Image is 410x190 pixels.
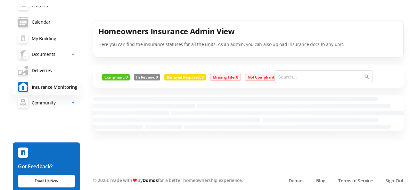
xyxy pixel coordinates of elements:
span: Not Compliant: 0 [245,74,281,81]
h4: Homeowners Insurance Admin View [98,26,398,37]
a: Sign Out [385,177,404,184]
span: Missing File: 0 [210,74,241,81]
a: My Building [13,30,80,47]
a: Domos [289,177,304,184]
a: Calendar [13,13,80,30]
span: Renewal Required: 0 [164,74,206,80]
span: In Review: 0 [134,74,160,80]
input: Search... [275,70,373,83]
a: Terms of Service [338,177,373,184]
p: Here you can find the insurance statuses for all the units. As an admin, you can also upload insu... [98,41,398,48]
span: Community [32,96,55,109]
a: Blog [316,177,325,184]
a: Email Us Now [18,175,75,187]
p: © 2023, made with by for a better homeownership experience. [93,177,251,184]
a: Domos [143,177,158,183]
a: Insurance Monitoring [13,79,80,95]
span: Compliant: 0 [102,74,130,80]
i: icon: search [365,74,369,79]
h6: Got Feedback? [18,163,75,170]
a: Deliveries [13,62,80,79]
span: Documents [32,48,55,61]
